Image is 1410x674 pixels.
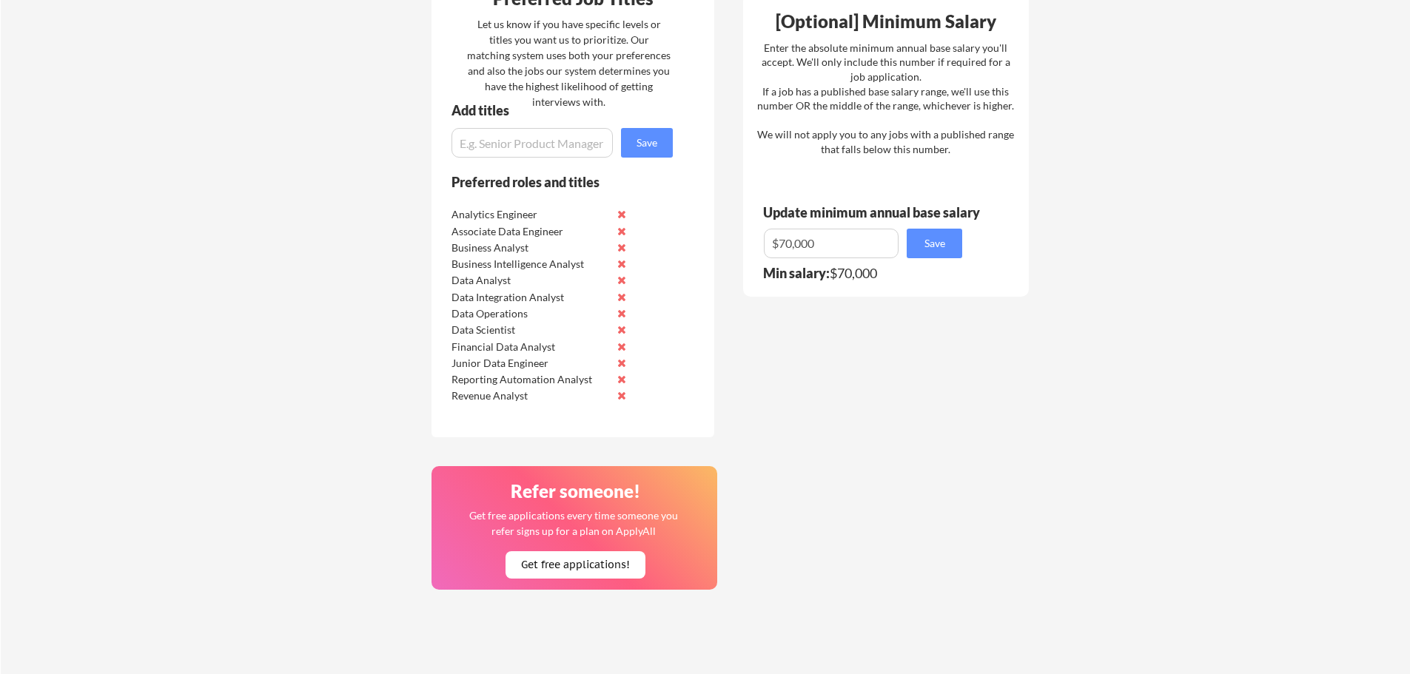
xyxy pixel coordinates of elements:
div: Update minimum annual base salary [763,206,985,219]
div: Business Analyst [451,240,608,255]
div: Enter the absolute minimum annual base salary you'll accept. We'll only include this number if re... [757,41,1014,157]
div: Business Intelligence Analyst [451,257,608,272]
input: E.g. Senior Product Manager [451,128,613,158]
div: Analytics Engineer [451,207,608,222]
div: Refer someone! [437,482,713,500]
div: $70,000 [763,266,972,280]
div: Associate Data Engineer [451,224,608,239]
div: Add titles [451,104,660,117]
div: Data Analyst [451,273,608,288]
div: Data Integration Analyst [451,290,608,305]
button: Get free applications! [506,551,645,579]
div: Data Operations [451,306,608,321]
div: Data Scientist [451,323,608,337]
div: Preferred roles and titles [451,175,653,189]
input: E.g. $100,000 [764,229,899,258]
strong: Min salary: [763,265,830,281]
div: Junior Data Engineer [451,356,608,371]
div: Let us know if you have specific levels or titles you want us to prioritize. Our matching system ... [467,16,671,109]
div: [Optional] Minimum Salary [748,13,1024,30]
button: Save [907,229,962,258]
div: Reporting Automation Analyst [451,372,608,387]
div: Get free applications every time someone you refer signs up for a plan on ApplyAll [468,508,679,539]
button: Save [621,128,673,158]
div: Revenue Analyst [451,388,608,403]
div: Financial Data Analyst [451,340,608,354]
